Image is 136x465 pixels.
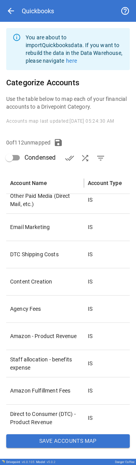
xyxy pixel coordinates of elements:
[6,6,16,16] span: arrow_back
[88,359,92,367] p: IS
[66,58,77,64] a: here
[6,460,35,464] div: Drivepoint
[96,153,105,163] span: filter_list
[10,410,80,426] p: Direct to Consumer (DTC) - Product Revenue
[10,192,80,208] p: Other Paid Media (Direct Mail, etc.)
[88,223,92,231] p: IS
[80,153,90,163] span: shuffle
[88,250,92,258] p: IS
[22,460,35,464] span: v 6.0.105
[62,150,77,166] button: Verify Accounts
[26,30,124,68] div: You are about to import Quickbooks data. If you want to rebuild the data in the Data Warehouse, p...
[115,460,134,464] div: Danger Coffee
[6,139,51,146] p: 0 of 112 unmapped
[65,153,74,163] span: done_all
[88,387,92,395] p: IS
[10,250,80,258] p: DTC Shipping Costs
[93,150,108,166] button: Show Unmapped Accounts Only
[88,196,92,204] p: IS
[10,332,80,340] p: Amazon - Product Revenue
[10,305,80,313] p: Agency Fees
[6,118,114,124] span: Accounts map last updated: [DATE] 05:24:30 AM
[6,76,130,89] h6: Categorize Accounts
[36,460,56,464] div: Model
[10,278,80,285] p: Content Creation
[10,356,80,371] p: Staff allocation - benefits expense
[10,180,47,186] div: Account Name
[88,332,92,340] p: IS
[2,460,5,463] img: Drivepoint
[22,7,54,15] div: Quickbooks
[77,150,93,166] button: AI Auto-Map Accounts
[6,95,130,111] p: Use the table below to map each of your financial accounts to a Drivepoint Category.
[88,278,92,285] p: IS
[6,434,130,448] button: Save Accounts Map
[47,460,56,464] span: v 5.0.2
[88,414,92,422] p: IS
[24,153,56,162] span: Condensed
[88,305,92,313] p: IS
[10,387,80,395] p: Amazon Fulfillment Fees
[88,180,122,186] div: Account Type
[10,223,80,231] p: Email Marketing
